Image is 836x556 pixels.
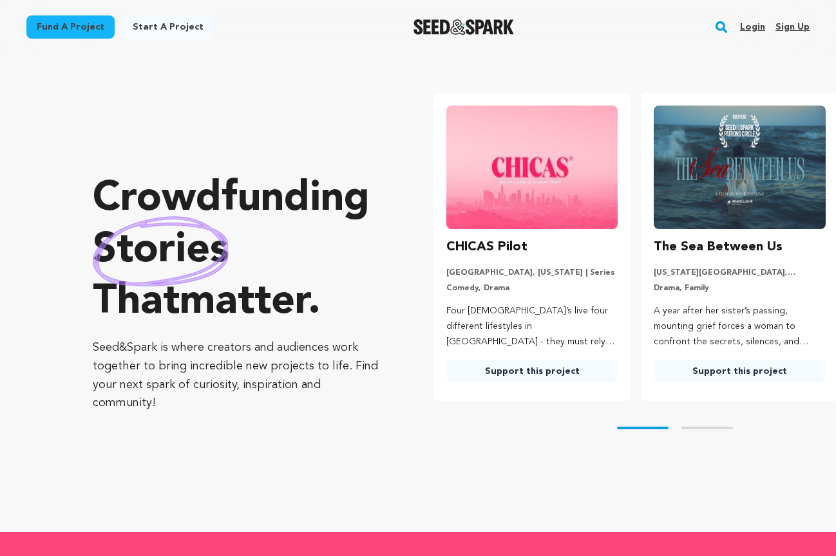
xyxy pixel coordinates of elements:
[654,360,826,383] a: Support this project
[654,237,783,257] h3: The Sea Between Us
[26,15,115,39] a: Fund a project
[446,283,618,293] p: Comedy, Drama
[413,19,515,35] img: Seed&Spark Logo Dark Mode
[93,338,382,412] p: Seed&Spark is where creators and audiences work together to bring incredible new projects to life...
[654,268,826,278] p: [US_STATE][GEOGRAPHIC_DATA], [US_STATE] | Film Short
[122,15,214,39] a: Start a project
[654,304,826,349] p: A year after her sister’s passing, mounting grief forces a woman to confront the secrets, silence...
[93,216,229,286] img: hand sketched image
[446,237,527,257] h3: CHICAS Pilot
[446,360,618,383] a: Support this project
[654,283,826,293] p: Drama, Family
[446,304,618,349] p: Four [DEMOGRAPHIC_DATA]’s live four different lifestyles in [GEOGRAPHIC_DATA] - they must rely on...
[93,174,382,328] p: Crowdfunding that .
[654,106,826,229] img: The Sea Between Us image
[446,268,618,278] p: [GEOGRAPHIC_DATA], [US_STATE] | Series
[413,19,515,35] a: Seed&Spark Homepage
[740,17,765,37] a: Login
[180,282,308,323] span: matter
[775,17,810,37] a: Sign up
[446,106,618,229] img: CHICAS Pilot image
